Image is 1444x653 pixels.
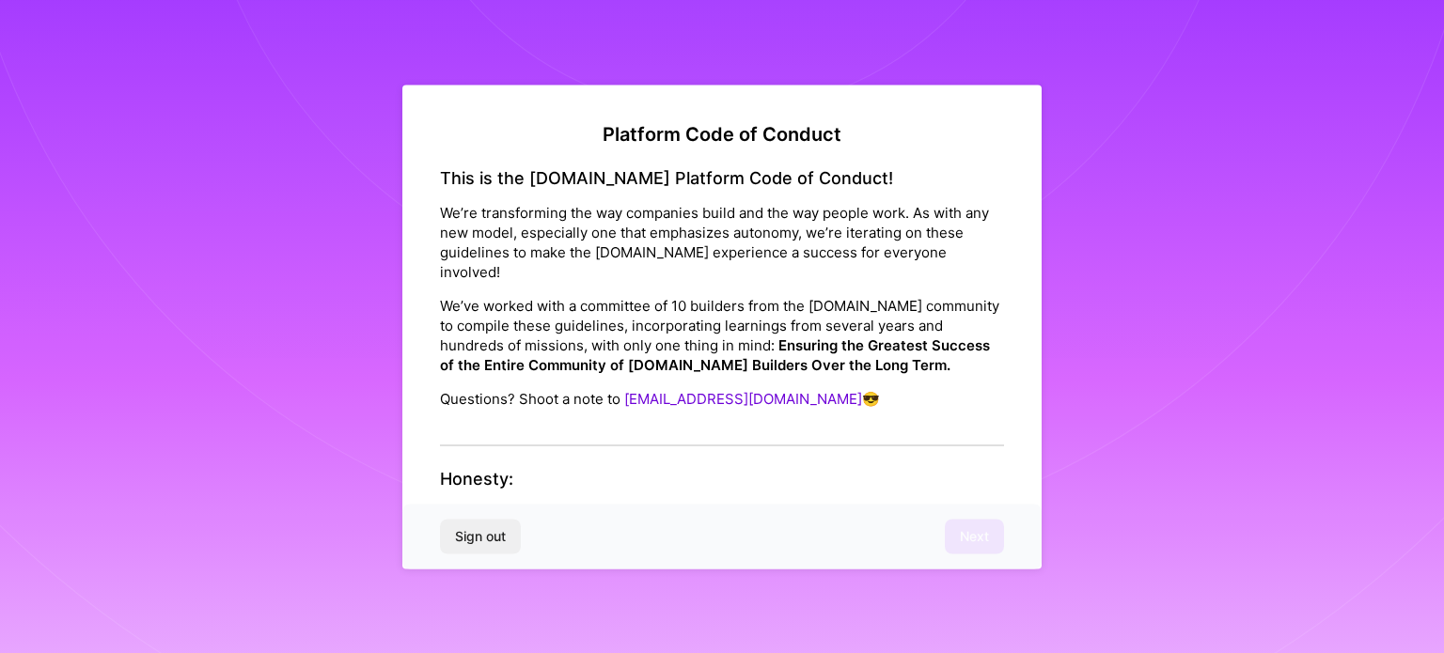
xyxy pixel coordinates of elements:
[440,520,521,553] button: Sign out
[624,390,862,408] a: [EMAIL_ADDRESS][DOMAIN_NAME]
[455,527,506,546] span: Sign out
[440,167,1004,188] h4: This is the [DOMAIN_NAME] Platform Code of Conduct!
[440,336,990,374] strong: Ensuring the Greatest Success of the Entire Community of [DOMAIN_NAME] Builders Over the Long Term.
[440,469,1004,490] h4: Honesty:
[440,122,1004,145] h2: Platform Code of Conduct
[440,203,1004,282] p: We’re transforming the way companies build and the way people work. As with any new model, especi...
[440,389,1004,409] p: Questions? Shoot a note to 😎
[440,296,1004,375] p: We’ve worked with a committee of 10 builders from the [DOMAIN_NAME] community to compile these gu...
